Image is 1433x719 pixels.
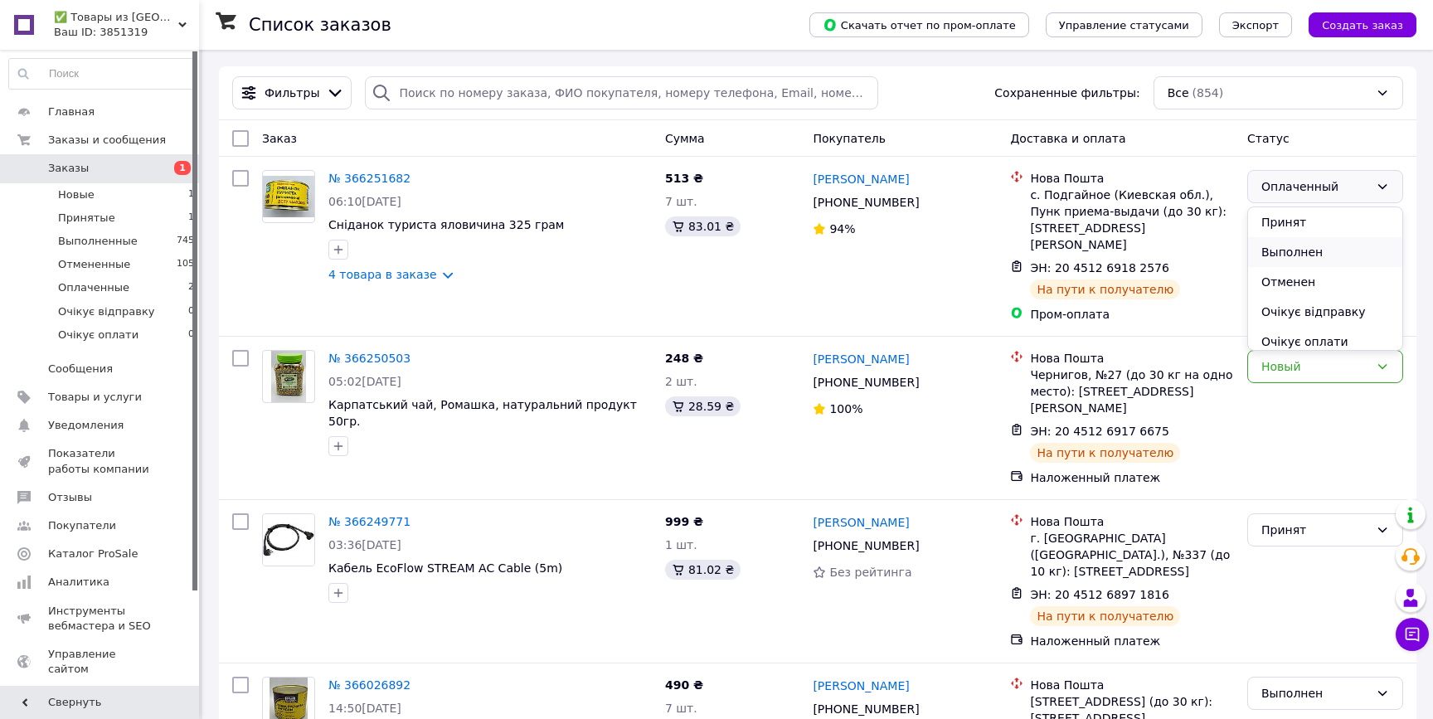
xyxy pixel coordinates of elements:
[1309,12,1416,37] button: Создать заказ
[1030,513,1234,530] div: Нова Пошта
[328,375,401,388] span: 05:02[DATE]
[1193,86,1224,100] span: (854)
[1030,367,1234,416] div: Чернигов, №27 (до 30 кг на одно место): [STREET_ADDRESS][PERSON_NAME]
[365,76,878,109] input: Поиск по номеру заказа, ФИО покупателя, номеру телефона, Email, номеру накладной
[1248,267,1402,297] li: Отменен
[1030,530,1234,580] div: г. [GEOGRAPHIC_DATA] ([GEOGRAPHIC_DATA].), №337 (до 10 кг): [STREET_ADDRESS]
[665,702,697,715] span: 7 шт.
[58,280,129,295] span: Оплаченные
[829,566,911,579] span: Без рейтинга
[188,304,194,319] span: 0
[262,350,315,403] a: Фото товару
[665,172,703,185] span: 513 ₴
[665,515,703,528] span: 999 ₴
[1030,261,1169,274] span: ЭН: 20 4512 6918 2576
[1030,633,1234,649] div: Наложенный платеж
[48,446,153,476] span: Показатели работы компании
[1030,677,1234,693] div: Нова Пошта
[48,161,89,176] span: Заказы
[1030,443,1180,463] div: На пути к получателю
[665,538,697,551] span: 1 шт.
[328,398,637,428] a: Карпатський чай, Ромашка, натуральний продукт 50гр.
[48,490,92,505] span: Отзывы
[665,195,697,208] span: 7 шт.
[48,390,142,405] span: Товары и услуги
[48,418,124,433] span: Уведомления
[1030,469,1234,486] div: Наложенный платеж
[262,170,315,223] a: Фото товару
[829,222,855,236] span: 94%
[328,172,410,185] a: № 366251682
[1261,357,1369,376] div: Новый
[177,234,194,249] span: 745
[271,351,306,402] img: Фото товару
[188,187,194,202] span: 1
[48,133,166,148] span: Заказы и сообщения
[188,280,194,295] span: 2
[813,702,919,716] span: [PHONE_NUMBER]
[58,304,155,319] span: Очікує відправку
[1168,85,1189,101] span: Все
[813,678,909,694] a: [PERSON_NAME]
[263,514,314,566] img: Фото товару
[249,15,391,35] h1: Список заказов
[665,216,741,236] div: 83.01 ₴
[1030,350,1234,367] div: Нова Пошта
[1292,17,1416,31] a: Создать заказ
[328,218,564,231] a: Сніданок туриста яловичина 325 грам
[1046,12,1202,37] button: Управление статусами
[1248,207,1402,237] li: Принят
[665,132,705,145] span: Сумма
[328,352,410,365] a: № 366250503
[1248,327,1402,357] li: Очікує оплати
[188,211,194,226] span: 1
[823,17,1016,32] span: Скачать отчет по пром-оплате
[1030,606,1180,626] div: На пути к получателю
[813,351,909,367] a: [PERSON_NAME]
[829,402,862,415] span: 100%
[813,196,919,209] span: [PHONE_NUMBER]
[665,560,741,580] div: 81.02 ₴
[1248,297,1402,327] li: Очікує відправку
[813,539,919,552] span: [PHONE_NUMBER]
[1322,19,1403,32] span: Создать заказ
[665,352,703,365] span: 248 ₴
[58,328,138,342] span: Очікує оплати
[1219,12,1292,37] button: Экспорт
[328,702,401,715] span: 14:50[DATE]
[1030,187,1234,253] div: с. Подгайное (Киевская обл.), Пунк приема-выдачи (до 30 кг): [STREET_ADDRESS][PERSON_NAME]
[48,604,153,634] span: Инструменты вебмастера и SEO
[1030,279,1180,299] div: На пути к получателю
[328,268,437,281] a: 4 товара в заказе
[58,257,130,272] span: Отмененные
[9,59,195,89] input: Поиск
[665,678,703,692] span: 490 ₴
[813,171,909,187] a: [PERSON_NAME]
[328,678,410,692] a: № 366026892
[1261,521,1369,539] div: Принят
[1261,684,1369,702] div: Выполнен
[58,187,95,202] span: Новые
[58,234,138,249] span: Выполненные
[1059,19,1189,32] span: Управление статусами
[263,176,314,217] img: Фото товару
[54,10,178,25] span: ✅ Товары из Европы - Лучшие цены в Украине!
[262,132,297,145] span: Заказ
[174,161,191,175] span: 1
[48,518,116,533] span: Покупатели
[48,362,113,377] span: Сообщения
[665,396,741,416] div: 28.59 ₴
[1030,588,1169,601] span: ЭН: 20 4512 6897 1816
[1010,132,1125,145] span: Доставка и оплата
[1396,618,1429,651] button: Чат с покупателем
[58,211,115,226] span: Принятые
[1232,19,1279,32] span: Экспорт
[328,195,401,208] span: 06:10[DATE]
[328,561,562,575] a: Кабель EcoFlow STREAM AC Cable (5m)
[994,85,1139,101] span: Сохраненные фильтры:
[1030,306,1234,323] div: Пром-оплата
[328,538,401,551] span: 03:36[DATE]
[1030,170,1234,187] div: Нова Пошта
